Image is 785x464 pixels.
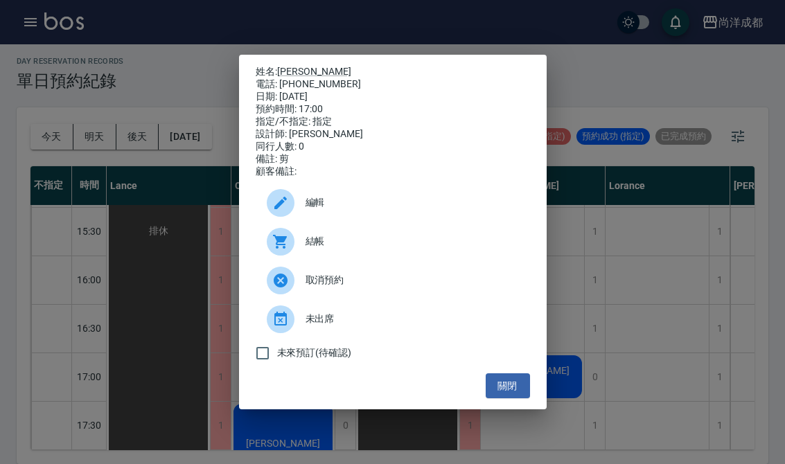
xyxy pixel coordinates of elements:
a: 結帳 [256,222,530,261]
div: 備註: 剪 [256,153,530,166]
div: 電話: [PHONE_NUMBER] [256,78,530,91]
span: 未來預訂(待確認) [277,346,352,360]
span: 未出席 [306,312,519,326]
div: 編輯 [256,184,530,222]
div: 指定/不指定: 指定 [256,116,530,128]
div: 同行人數: 0 [256,141,530,153]
span: 取消預約 [306,273,519,287]
p: 姓名: [256,66,530,78]
div: 顧客備註: [256,166,530,178]
div: 預約時間: 17:00 [256,103,530,116]
div: 未出席 [256,300,530,339]
span: 編輯 [306,195,519,210]
button: 關閉 [486,373,530,399]
div: 取消預約 [256,261,530,300]
div: 日期: [DATE] [256,91,530,103]
div: 設計師: [PERSON_NAME] [256,128,530,141]
span: 結帳 [306,234,519,249]
a: [PERSON_NAME] [277,66,351,77]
